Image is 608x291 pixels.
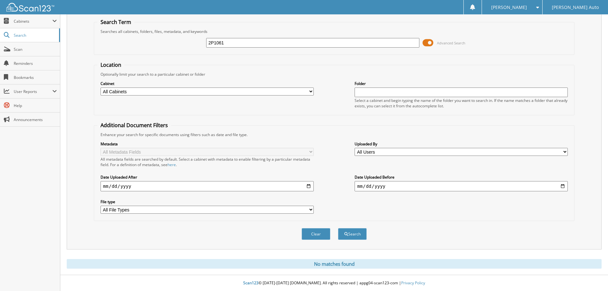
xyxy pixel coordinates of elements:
div: Enhance your search for specific documents using filters such as date and file type. [97,132,571,137]
label: Date Uploaded After [101,174,314,180]
span: Advanced Search [437,41,465,45]
span: Announcements [14,117,57,122]
div: Select a cabinet and begin typing the name of the folder you want to search in. If the name match... [355,98,568,109]
span: [PERSON_NAME] [491,5,527,9]
span: Bookmarks [14,75,57,80]
legend: Search Term [97,19,134,26]
label: Metadata [101,141,314,147]
span: Cabinets [14,19,52,24]
div: No matches found [67,259,602,269]
span: User Reports [14,89,52,94]
div: Searches all cabinets, folders, files, metadata, and keywords [97,29,571,34]
span: Scan [14,47,57,52]
input: end [355,181,568,191]
iframe: Chat Widget [576,260,608,291]
div: © [DATE]-[DATE] [DOMAIN_NAME]. All rights reserved | appg04-scan123-com | [60,275,608,291]
div: Optionally limit your search to a particular cabinet or folder [97,72,571,77]
div: All metadata fields are searched by default. Select a cabinet with metadata to enable filtering b... [101,157,314,167]
legend: Additional Document Filters [97,122,171,129]
legend: Location [97,61,124,68]
button: Clear [302,228,330,240]
span: Help [14,103,57,108]
span: Search [14,33,56,38]
label: Folder [355,81,568,86]
a: here [168,162,176,167]
label: Uploaded By [355,141,568,147]
label: Cabinet [101,81,314,86]
label: Date Uploaded Before [355,174,568,180]
span: [PERSON_NAME] Auto [552,5,599,9]
img: scan123-logo-white.svg [6,3,54,11]
label: File type [101,199,314,204]
input: start [101,181,314,191]
a: Privacy Policy [401,280,425,286]
button: Search [338,228,367,240]
span: Scan123 [243,280,259,286]
span: Reminders [14,61,57,66]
